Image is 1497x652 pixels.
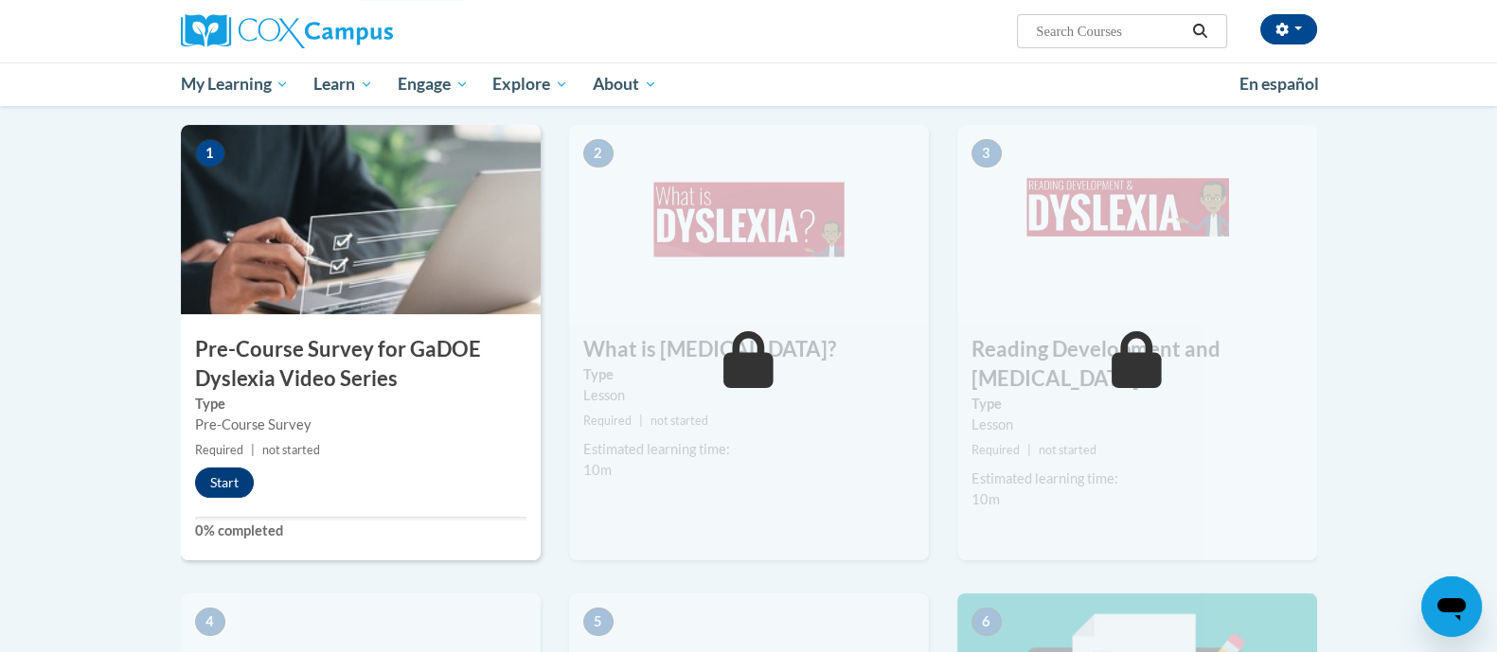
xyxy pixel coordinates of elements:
[583,608,614,636] span: 5
[1421,576,1482,637] iframe: Button to launch messaging window
[957,335,1317,394] h3: Reading Development and [MEDICAL_DATA]
[195,394,526,414] label: Type
[971,443,1020,457] span: Required
[195,139,225,167] span: 1
[971,491,1000,507] span: 10m
[181,125,541,314] img: Course Image
[583,414,632,428] span: Required
[181,14,393,48] img: Cox Campus
[971,468,1303,489] div: Estimated learning time:
[583,439,915,460] div: Estimated learning time:
[195,467,254,498] button: Start
[593,73,657,96] span: About
[971,414,1303,435] div: Lesson
[1260,14,1317,44] button: Account Settings
[569,125,929,314] img: Course Image
[1227,64,1331,104] a: En español
[583,364,915,385] label: Type
[480,62,580,106] a: Explore
[181,335,541,394] h3: Pre-Course Survey for GaDOE Dyslexia Video Series
[971,139,1002,167] span: 3
[583,139,614,167] span: 2
[385,62,481,106] a: Engage
[650,414,708,428] span: not started
[1239,74,1319,94] span: En español
[583,462,612,478] span: 10m
[1039,443,1096,457] span: not started
[152,62,1346,106] div: Main menu
[569,335,929,364] h3: What is [MEDICAL_DATA]?
[1027,443,1031,457] span: |
[251,443,255,457] span: |
[195,520,526,541] label: 0% completed
[971,394,1303,414] label: Type
[180,73,289,96] span: My Learning
[181,14,541,48] a: Cox Campus
[957,125,1317,314] img: Course Image
[195,608,225,636] span: 4
[262,443,320,457] span: not started
[580,62,669,106] a: About
[639,414,643,428] span: |
[1185,20,1214,43] button: Search
[492,73,568,96] span: Explore
[398,73,469,96] span: Engage
[195,443,243,457] span: Required
[301,62,385,106] a: Learn
[1034,20,1185,43] input: Search Courses
[583,385,915,406] div: Lesson
[169,62,302,106] a: My Learning
[971,608,1002,636] span: 6
[195,414,526,435] div: Pre-Course Survey
[313,73,373,96] span: Learn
